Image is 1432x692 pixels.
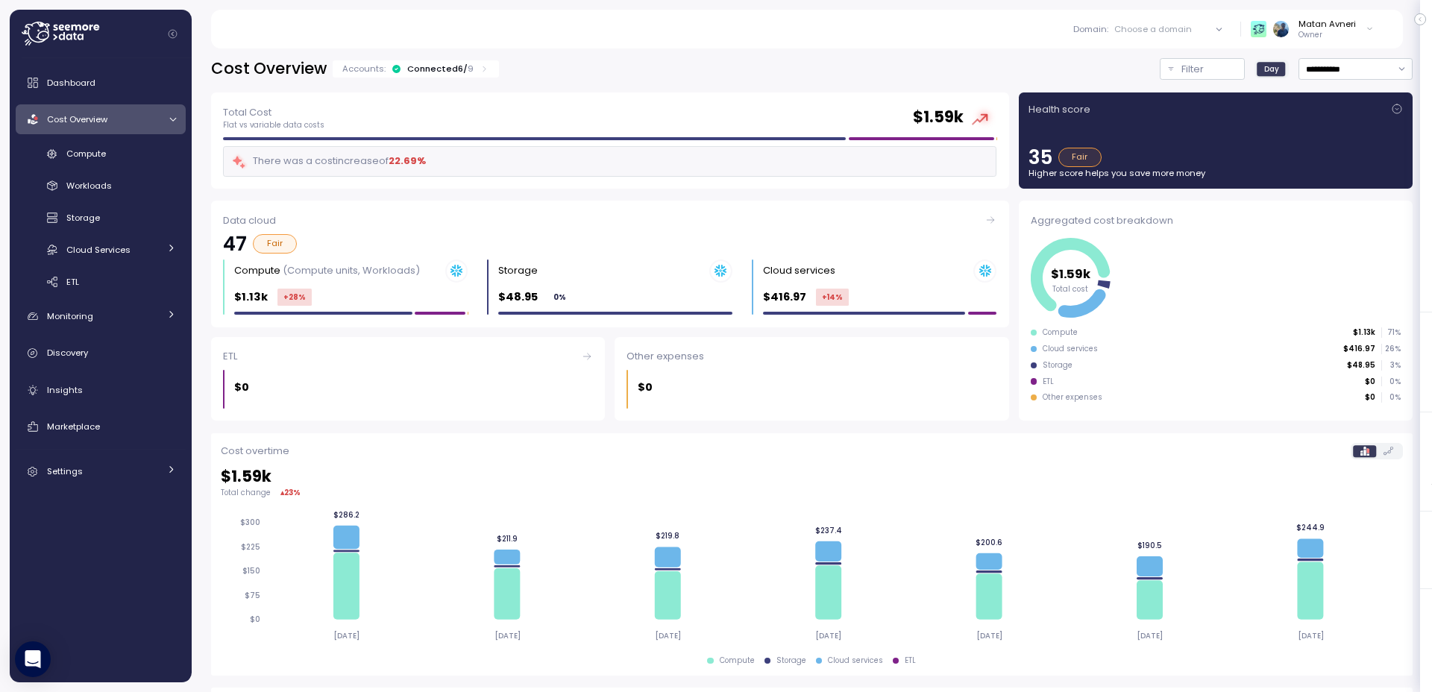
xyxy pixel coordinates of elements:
span: Marketplace [47,421,100,432]
tspan: $219.8 [656,532,679,541]
p: Health score [1029,102,1090,117]
div: ETL [223,349,593,364]
a: Cost Overview [16,104,186,134]
img: 65f98ecb31a39d60f1f315eb.PNG [1251,21,1266,37]
p: 0 % [1382,377,1400,387]
div: Other expenses [1043,392,1102,403]
div: +28 % [277,289,312,306]
div: Compute [720,655,755,666]
a: Insights [16,375,186,405]
span: Cost Overview [47,113,107,125]
button: Filter [1160,58,1245,80]
p: Accounts: [342,63,386,75]
div: +14 % [816,289,849,306]
a: ETL [16,269,186,294]
tspan: [DATE] [655,631,681,641]
img: ALV-UjX181apYRI6pYnVBhETRfaK5WL1m4JEGQh-acrG5WuBwE_eSTdhLOpRoTpL1QYHaXWPQMmTU4TQY68gQ8C10qIoZ18iR... [1273,21,1289,37]
tspan: [DATE] [1297,631,1323,641]
p: Owner [1298,30,1356,40]
p: $416.97 [1343,344,1375,354]
tspan: $211.9 [497,534,518,544]
p: $0 [638,379,653,396]
span: Settings [47,465,83,477]
div: Compute [234,263,420,278]
div: Fair [1058,148,1102,167]
p: 35 [1029,148,1052,167]
tspan: $150 [242,567,260,576]
p: $1.13k [234,289,268,306]
p: Higher score helps you save more money [1029,167,1403,179]
tspan: $190.5 [1137,541,1162,550]
h2: $ 1.59k [221,466,1403,488]
h2: Cost Overview [211,58,327,80]
tspan: [DATE] [333,631,359,641]
span: Workloads [66,180,112,192]
a: ETL$0 [211,337,605,421]
p: 26 % [1382,344,1400,354]
tspan: $1.59k [1051,265,1091,282]
a: Discovery [16,339,186,368]
tspan: $75 [245,591,260,600]
span: Compute [66,148,106,160]
p: 0 % [1382,392,1400,403]
tspan: $237.4 [814,526,841,535]
p: 9 [468,63,474,75]
p: Flat vs variable data costs [223,120,324,130]
span: Storage [66,212,100,224]
div: 0 % [547,289,572,306]
p: Cost overtime [221,444,289,459]
p: $48.95 [1347,360,1375,371]
a: Settings [16,457,186,487]
div: ▴ [280,487,301,498]
tspan: [DATE] [494,631,520,641]
h2: $ 1.59k [913,107,964,128]
p: $0 [234,379,249,396]
a: Storage [16,206,186,230]
tspan: [DATE] [1137,631,1163,641]
p: $48.95 [498,289,538,306]
tspan: [DATE] [815,631,841,641]
span: Cloud Services [66,244,131,256]
div: 23 % [284,487,301,498]
a: Data cloud47FairCompute (Compute units, Workloads)$1.13k+28%Storage $48.950%Cloud services $416.9... [211,201,1009,327]
p: Total change [221,488,271,498]
p: $0 [1365,392,1375,403]
p: 71 % [1382,327,1400,338]
span: Monitoring [47,310,93,322]
p: 3 % [1382,360,1400,371]
a: Workloads [16,174,186,198]
div: There was a cost increase of [231,153,426,170]
div: ETL [905,655,916,666]
div: Storage [498,263,538,278]
p: $0 [1365,377,1375,387]
p: (Compute units, Workloads) [283,263,420,277]
span: Insights [47,384,83,396]
div: Accounts:Connected6/9 [333,60,499,78]
tspan: $225 [241,542,260,552]
div: Open Intercom Messenger [15,641,51,677]
span: Day [1264,63,1279,75]
p: Filter [1181,62,1204,77]
span: Dashboard [47,77,95,89]
tspan: $300 [240,518,260,528]
tspan: Total cost [1052,283,1088,293]
p: $416.97 [763,289,806,306]
span: Discovery [47,347,88,359]
tspan: $244.9 [1296,523,1325,533]
a: Dashboard [16,68,186,98]
div: Cloud services [1043,344,1098,354]
div: Aggregated cost breakdown [1031,213,1401,228]
a: Marketplace [16,412,186,441]
p: Total Cost [223,105,324,120]
div: Connected 6 / [407,63,474,75]
a: Compute [16,142,186,166]
a: Monitoring [16,301,186,331]
div: Cloud services [763,263,835,278]
div: Fair [253,234,297,254]
p: $1.13k [1353,327,1375,338]
div: Matan Avneri [1298,18,1356,30]
a: Cloud Services [16,237,186,262]
div: 22.69 % [389,154,426,169]
div: Other expenses [626,349,996,364]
